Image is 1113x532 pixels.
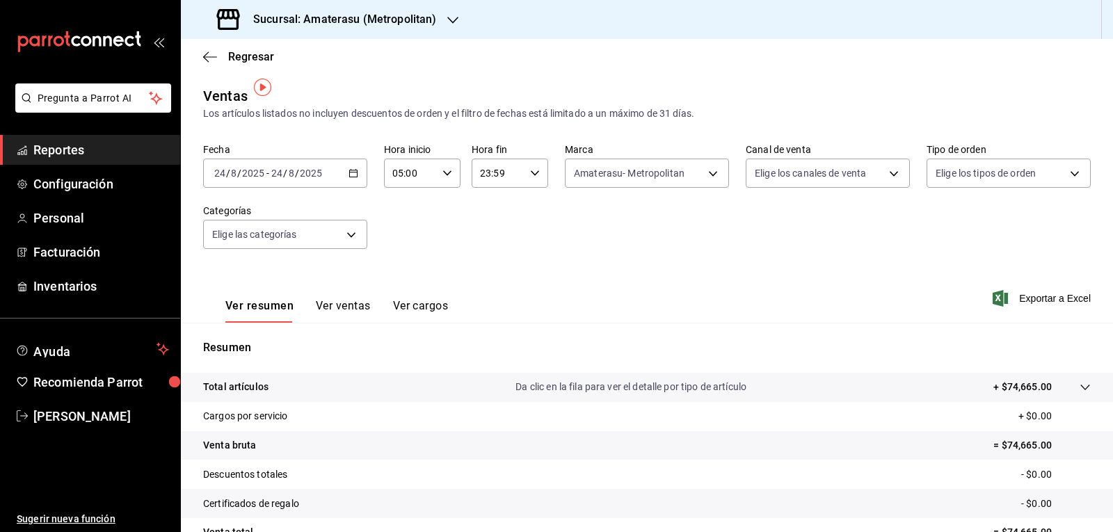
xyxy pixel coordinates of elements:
[33,407,169,426] span: [PERSON_NAME]
[746,145,910,154] label: Canal de venta
[203,409,288,424] p: Cargos por servicio
[993,438,1091,453] p: = $74,665.00
[33,209,169,227] span: Personal
[995,290,1091,307] button: Exportar a Excel
[927,145,1091,154] label: Tipo de orden
[203,86,248,106] div: Ventas
[153,36,164,47] button: open_drawer_menu
[203,497,299,511] p: Certificados de regalo
[203,467,287,482] p: Descuentos totales
[15,83,171,113] button: Pregunta a Parrot AI
[288,168,295,179] input: --
[271,168,283,179] input: --
[203,438,256,453] p: Venta bruta
[225,299,448,323] div: navigation tabs
[237,168,241,179] span: /
[299,168,323,179] input: ----
[993,380,1052,394] p: + $74,665.00
[203,380,269,394] p: Total artículos
[242,11,436,28] h3: Sucursal: Amaterasu (Metropolitan)
[226,168,230,179] span: /
[393,299,449,323] button: Ver cargos
[316,299,371,323] button: Ver ventas
[755,166,866,180] span: Elige los canales de venta
[283,168,287,179] span: /
[203,206,367,216] label: Categorías
[574,166,684,180] span: Amaterasu- Metropolitan
[203,106,1091,121] div: Los artículos listados no incluyen descuentos de orden y el filtro de fechas está limitado a un m...
[17,512,169,526] span: Sugerir nueva función
[266,168,269,179] span: -
[33,140,169,159] span: Reportes
[203,145,367,154] label: Fecha
[472,145,548,154] label: Hora fin
[38,91,150,106] span: Pregunta a Parrot AI
[1018,409,1091,424] p: + $0.00
[936,166,1036,180] span: Elige los tipos de orden
[33,243,169,261] span: Facturación
[203,50,274,63] button: Regresar
[212,227,297,241] span: Elige las categorías
[203,339,1091,356] p: Resumen
[565,145,729,154] label: Marca
[214,168,226,179] input: --
[33,373,169,392] span: Recomienda Parrot
[1021,497,1091,511] p: - $0.00
[384,145,461,154] label: Hora inicio
[33,341,151,357] span: Ayuda
[1021,467,1091,482] p: - $0.00
[241,168,265,179] input: ----
[10,101,171,115] a: Pregunta a Parrot AI
[254,79,271,96] img: Tooltip marker
[515,380,746,394] p: Da clic en la fila para ver el detalle por tipo de artículo
[228,50,274,63] span: Regresar
[295,168,299,179] span: /
[230,168,237,179] input: --
[225,299,294,323] button: Ver resumen
[33,277,169,296] span: Inventarios
[33,175,169,193] span: Configuración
